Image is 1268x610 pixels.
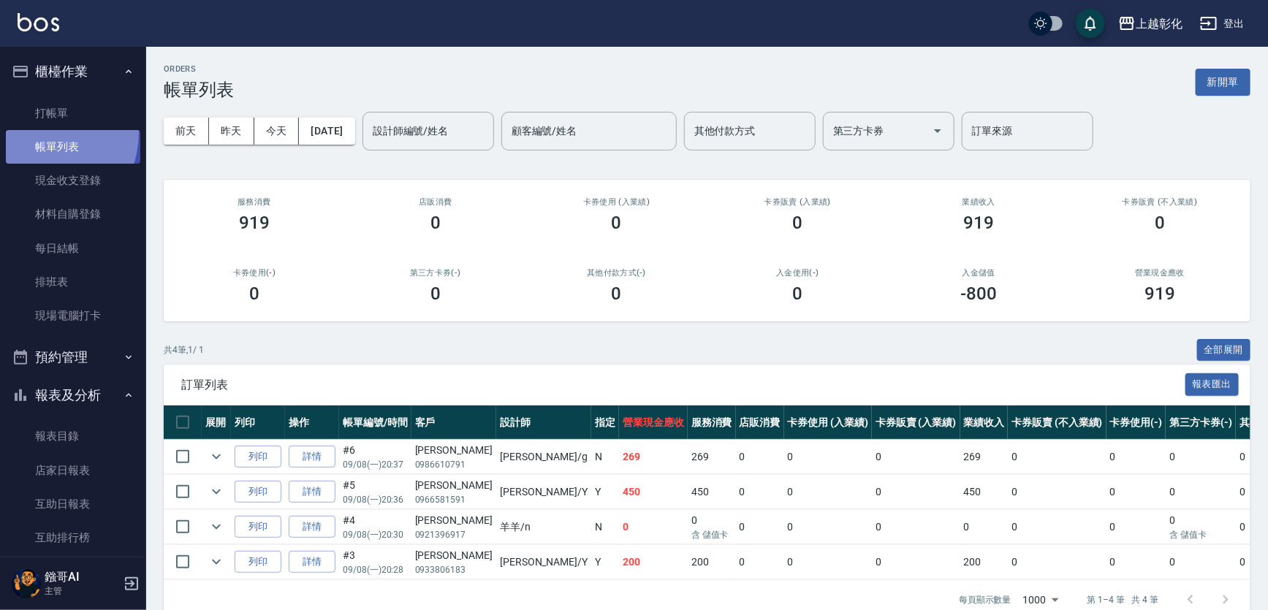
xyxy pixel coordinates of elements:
a: 現場電腦打卡 [6,299,140,332]
h3: 0 [792,283,802,304]
button: 預約管理 [6,338,140,376]
span: 訂單列表 [181,378,1185,392]
td: #5 [339,475,411,509]
button: 新開單 [1196,69,1250,96]
button: 今天 [254,118,300,145]
h3: 919 [239,213,270,233]
h3: 0 [249,283,259,304]
th: 列印 [231,405,285,440]
a: 詳情 [289,481,335,503]
td: 0 [1008,510,1106,544]
button: 登出 [1194,10,1250,37]
td: 0 [784,510,873,544]
th: 指定 [591,405,619,440]
td: 0 [736,475,784,509]
button: expand row [205,551,227,573]
td: 0 [784,545,873,579]
button: 上越彰化 [1112,9,1188,39]
td: 200 [960,545,1009,579]
button: expand row [205,446,227,468]
td: 0 [736,545,784,579]
td: [PERSON_NAME] /Y [496,545,591,579]
th: 服務消費 [688,405,736,440]
div: [PERSON_NAME] [415,513,493,528]
th: 展開 [202,405,231,440]
h2: 店販消費 [362,197,509,207]
td: 0 [872,510,960,544]
h3: 919 [963,213,994,233]
p: 含 儲值卡 [1169,528,1232,541]
th: 設計師 [496,405,591,440]
th: 帳單編號/時間 [339,405,411,440]
button: Open [926,119,949,142]
h2: 第三方卡券(-) [362,268,509,278]
button: expand row [205,481,227,503]
th: 操作 [285,405,339,440]
p: 主管 [45,584,119,598]
p: 共 4 筆, 1 / 1 [164,343,204,357]
td: 0 [784,440,873,474]
h2: 業績收入 [906,197,1052,207]
a: 現金收支登錄 [6,164,140,197]
h2: 入金使用(-) [724,268,870,278]
button: 櫃檯作業 [6,53,140,91]
p: 0933806183 [415,563,493,576]
td: 0 [688,510,736,544]
td: 450 [688,475,736,509]
td: 200 [688,545,736,579]
a: 新開單 [1196,75,1250,88]
p: 09/08 (一) 20:36 [343,493,408,506]
a: 報表匯出 [1185,377,1239,391]
td: 0 [1106,475,1166,509]
td: 0 [736,510,784,544]
a: 互助點數明細 [6,554,140,588]
h2: 卡券販賣 (入業績) [724,197,870,207]
td: [PERSON_NAME] /Y [496,475,591,509]
button: 列印 [235,516,281,538]
td: Y [591,545,619,579]
h3: 0 [612,283,622,304]
td: 0 [1166,440,1236,474]
button: save [1076,9,1105,38]
h3: 0 [430,283,441,304]
th: 卡券使用 (入業績) [784,405,873,440]
div: [PERSON_NAME] [415,548,493,563]
a: 報表目錄 [6,419,140,453]
h2: ORDERS [164,64,234,74]
td: 0 [872,475,960,509]
h2: 營業現金應收 [1087,268,1233,278]
p: 0986610791 [415,458,493,471]
button: 全部展開 [1197,339,1251,362]
td: 0 [872,440,960,474]
td: 269 [688,440,736,474]
button: [DATE] [299,118,354,145]
td: #4 [339,510,411,544]
td: 200 [619,545,688,579]
img: Person [12,569,41,598]
td: #6 [339,440,411,474]
button: 列印 [235,446,281,468]
a: 詳情 [289,446,335,468]
p: 09/08 (一) 20:37 [343,458,408,471]
td: N [591,440,619,474]
th: 業績收入 [960,405,1009,440]
td: [PERSON_NAME] /g [496,440,591,474]
h2: 卡券販賣 (不入業績) [1087,197,1233,207]
p: 每頁顯示數量 [959,593,1011,606]
th: 卡券販賣 (入業績) [872,405,960,440]
p: 09/08 (一) 20:28 [343,563,408,576]
td: N [591,510,619,544]
td: 0 [619,510,688,544]
h2: 卡券使用 (入業績) [544,197,690,207]
p: 09/08 (一) 20:30 [343,528,408,541]
td: 269 [960,440,1009,474]
td: 0 [736,440,784,474]
td: 羊羊 /n [496,510,591,544]
a: 打帳單 [6,96,140,130]
td: 450 [619,475,688,509]
th: 客戶 [411,405,496,440]
p: 第 1–4 筆 共 4 筆 [1087,593,1158,606]
div: [PERSON_NAME] [415,443,493,458]
a: 詳情 [289,551,335,573]
td: 0 [960,510,1009,544]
